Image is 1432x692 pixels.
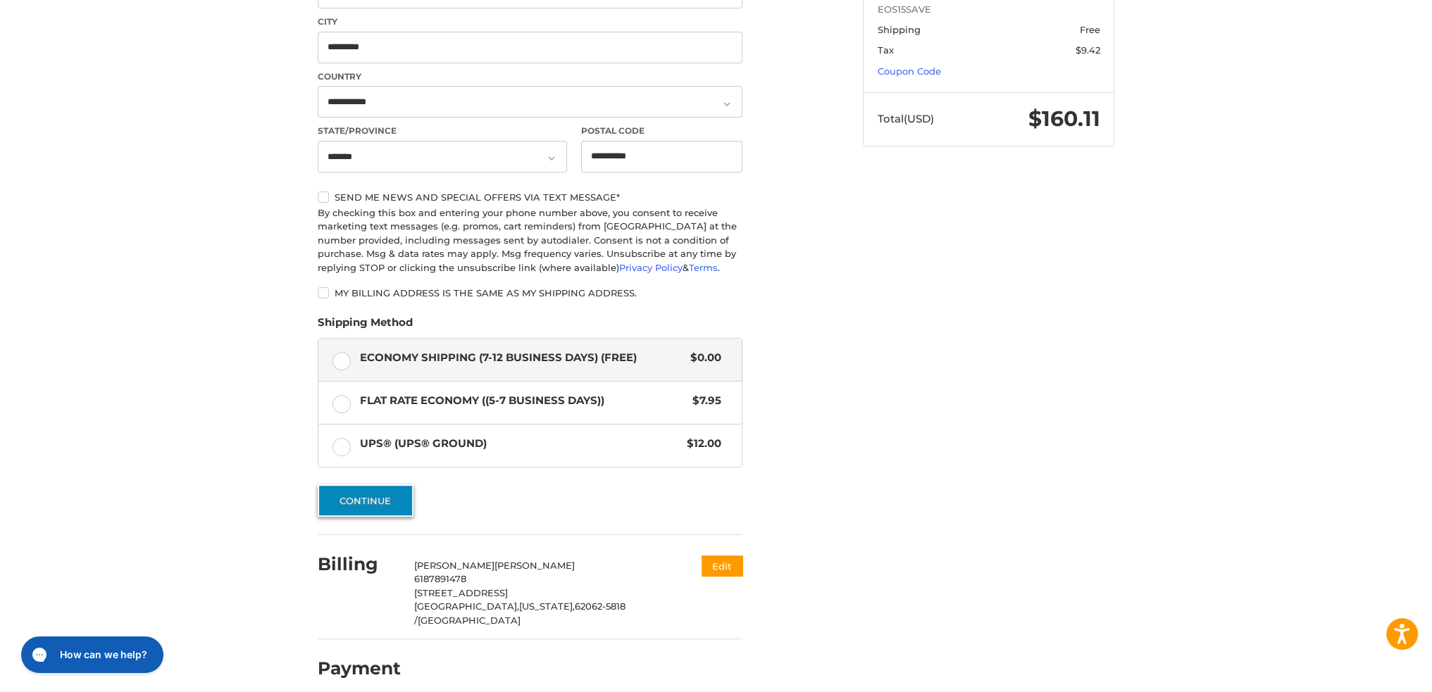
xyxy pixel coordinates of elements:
label: City [318,15,742,28]
iframe: Gorgias live chat messenger [14,631,167,678]
h2: Billing [318,553,400,575]
span: Total (USD) [878,112,934,125]
span: [PERSON_NAME] [494,560,575,571]
a: Terms [689,262,718,273]
label: Send me news and special offers via text message* [318,191,742,203]
a: Privacy Policy [619,262,683,273]
legend: Shipping Method [318,315,413,337]
span: $9.42 [1076,44,1100,56]
span: EOS15SAVE [878,3,1100,17]
span: [PERSON_NAME] [414,560,494,571]
span: 6187891478 [414,573,466,584]
label: Postal Code [581,125,743,137]
a: Coupon Code [878,65,941,77]
span: [GEOGRAPHIC_DATA], [414,600,519,612]
label: State/Province [318,125,567,137]
span: $12.00 [680,436,721,452]
span: Economy Shipping (7-12 Business Days) (Free) [360,350,684,366]
button: Continue [318,484,413,517]
span: [STREET_ADDRESS] [414,587,508,598]
span: $160.11 [1028,106,1100,132]
h2: Payment [318,658,401,679]
span: [US_STATE], [519,600,575,612]
span: $0.00 [683,350,721,366]
button: Edit [702,555,742,576]
span: $7.95 [685,393,721,409]
span: 62062-5818 / [414,600,625,626]
span: Tax [878,44,894,56]
div: By checking this box and entering your phone number above, you consent to receive marketing text ... [318,206,742,275]
span: UPS® (UPS® Ground) [360,436,680,452]
span: Flat Rate Economy ((5-7 Business Days)) [360,393,686,409]
label: Country [318,70,742,83]
label: My billing address is the same as my shipping address. [318,287,742,298]
span: Free [1080,24,1100,35]
span: Shipping [878,24,921,35]
span: [GEOGRAPHIC_DATA] [418,615,521,626]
